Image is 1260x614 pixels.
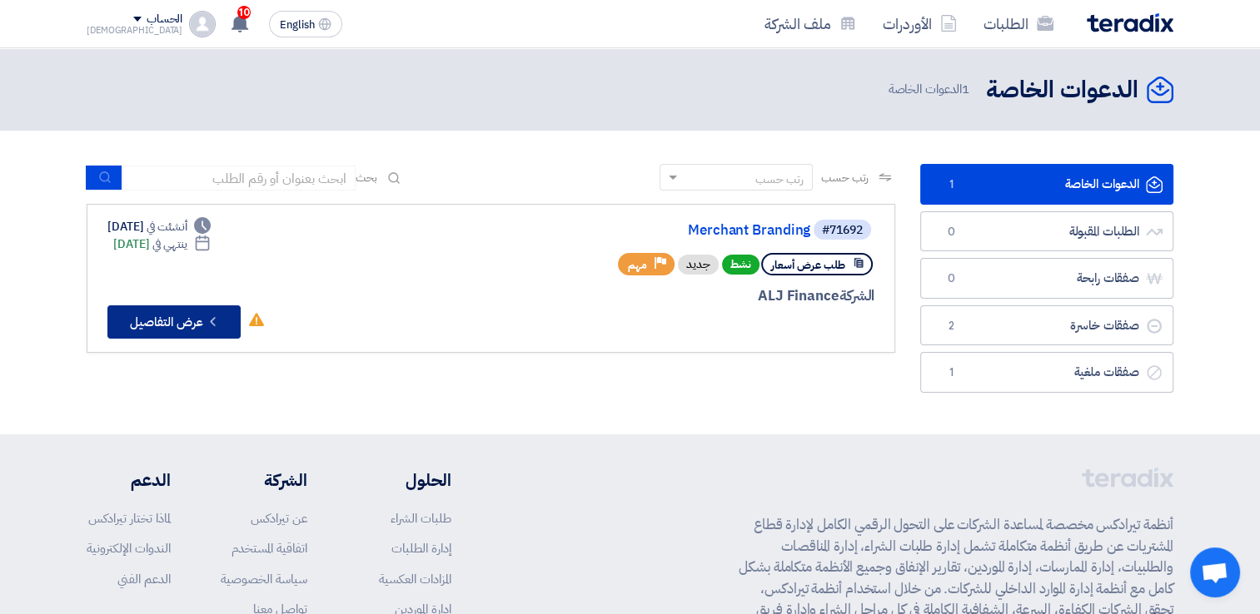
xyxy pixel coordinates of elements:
a: صفقات خاسرة2 [920,305,1173,346]
a: لماذا تختار تيرادكس [88,509,171,527]
a: صفقات ملغية1 [920,352,1173,393]
div: الحساب [147,12,182,27]
span: طلب عرض أسعار [771,257,845,273]
a: إدارة الطلبات [391,539,451,557]
div: [DATE] [113,235,211,253]
span: 1 [941,176,961,193]
div: #71692 [822,225,863,236]
li: الحلول [357,468,451,493]
span: English [280,19,315,31]
a: الطلبات [970,4,1067,43]
span: الشركة [839,285,875,306]
span: الدعوات الخاصة [888,80,973,99]
div: Open chat [1190,547,1240,597]
div: [DATE] [107,218,211,235]
a: المزادات العكسية [379,570,451,588]
button: عرض التفاصيل [107,305,241,339]
a: سياسة الخصوصية [221,570,307,588]
h2: الدعوات الخاصة [986,74,1138,106]
div: جديد [678,255,719,275]
a: ملف الشركة [751,4,869,43]
span: 2 [941,318,961,334]
li: الدعم [87,468,171,493]
a: الندوات الإلكترونية [87,539,171,557]
a: اتفاقية المستخدم [232,539,307,557]
input: ابحث بعنوان أو رقم الطلب [122,166,356,191]
a: Merchant Branding [477,223,810,238]
span: 0 [941,224,961,240]
span: ينتهي في [152,235,187,253]
span: مهم [628,257,647,273]
span: 1 [962,80,969,98]
a: الأوردرات [869,4,970,43]
a: الدعم الفني [117,570,171,588]
span: 0 [941,270,961,287]
a: صفقات رابحة0 [920,258,1173,299]
span: 1 [941,364,961,381]
span: أنشئت في [147,218,187,235]
span: بحث [356,169,377,186]
li: الشركة [221,468,307,493]
div: ALJ Finance [474,285,874,307]
div: رتب حسب [755,171,804,188]
span: 10 [237,6,251,19]
img: profile_test.png [189,11,216,37]
button: English [269,11,342,37]
a: الدعوات الخاصة1 [920,164,1173,205]
a: الطلبات المقبولة0 [920,211,1173,252]
img: Teradix logo [1087,13,1173,32]
a: طلبات الشراء [391,509,451,527]
div: [DEMOGRAPHIC_DATA] [87,26,182,35]
span: رتب حسب [821,169,869,186]
span: نشط [722,255,759,275]
a: عن تيرادكس [251,509,307,527]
